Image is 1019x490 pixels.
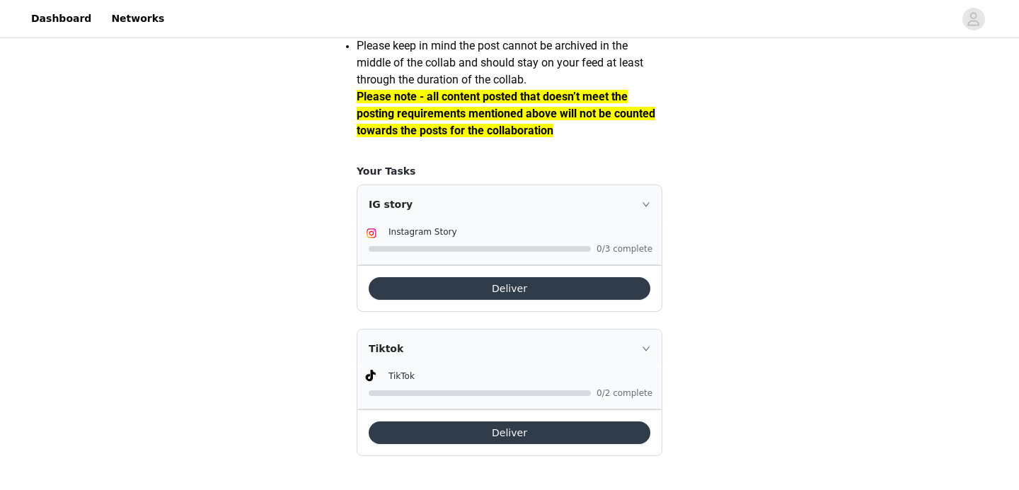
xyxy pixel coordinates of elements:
[357,329,662,368] div: icon: rightTiktok
[369,277,650,300] button: Deliver
[597,245,653,253] span: 0/3 complete
[388,371,415,381] span: TikTok
[967,8,980,30] div: avatar
[366,228,377,239] img: Instagram Icon
[357,185,662,223] div: icon: rightIG story
[103,3,173,35] a: Networks
[357,39,643,86] span: Please keep in mind the post cannot be archived in the middle of the collab and should stay on yo...
[369,421,650,444] button: Deliver
[642,344,650,353] i: icon: right
[388,227,457,237] span: Instagram Story
[597,389,653,397] span: 0/2 complete
[357,164,662,179] h4: Your Tasks
[642,200,650,209] i: icon: right
[357,90,655,137] span: Please note - all content posted that doesn’t meet the posting requirements mentioned above will ...
[23,3,100,35] a: Dashboard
